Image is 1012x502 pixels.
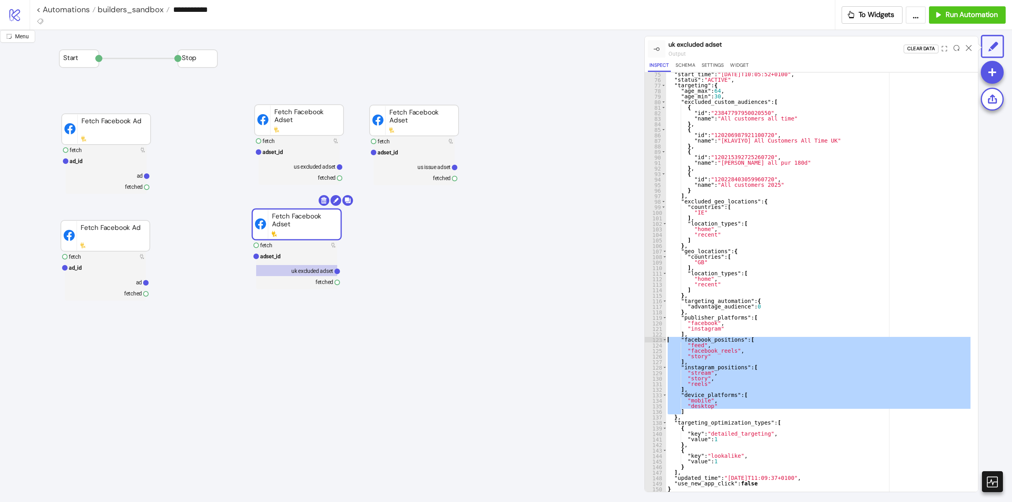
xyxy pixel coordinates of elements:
div: 86 [645,132,666,138]
span: Toggle code folding, rows 108 through 110 [663,254,667,259]
div: 98 [645,199,666,204]
div: 104 [645,232,666,237]
div: 108 [645,254,666,259]
div: 87 [645,138,666,143]
div: 131 [645,381,666,387]
text: ad_id [70,158,83,164]
text: fetch [378,138,390,145]
div: 134 [645,398,666,403]
button: Clear Data [904,45,938,53]
div: 99 [645,204,666,210]
div: 89 [645,149,666,154]
div: 105 [645,237,666,243]
text: fetch [262,138,275,144]
button: Inspect [648,61,670,72]
div: 109 [645,259,666,265]
text: us issue adset [417,164,451,170]
div: Clear Data [907,44,935,53]
span: Menu [15,33,29,39]
div: 76 [645,77,666,83]
div: 127 [645,359,666,365]
div: 88 [645,143,666,149]
div: 144 [645,453,666,459]
div: 149 [645,481,666,486]
text: fetch [260,242,272,248]
div: 113 [645,282,666,287]
a: < Automations [36,6,96,13]
div: 78 [645,88,666,94]
span: Toggle code folding, rows 80 through 97 [661,99,666,105]
text: ad_id [69,265,82,271]
span: Toggle code folding, rows 98 through 106 [661,199,666,204]
span: Toggle code folding, rows 85 through 88 [661,127,666,132]
div: 111 [645,271,666,276]
div: 129 [645,370,666,376]
div: 82 [645,110,666,116]
span: Toggle code folding, rows 93 through 96 [661,171,666,177]
div: 102 [645,221,666,226]
div: 106 [645,243,666,248]
span: Toggle code folding, rows 77 through 137 [661,83,666,88]
div: 143 [645,447,666,453]
div: uk excluded adset [668,39,904,49]
span: Toggle code folding, rows 143 through 146 [663,447,667,453]
div: 85 [645,127,666,132]
span: To Widgets [859,10,895,19]
div: 139 [645,425,666,431]
div: 116 [645,298,666,304]
span: expand [942,46,947,51]
span: Toggle code folding, rows 116 through 118 [663,298,667,304]
span: Run Automation [946,10,998,19]
button: Run Automation [929,6,1006,24]
div: 133 [645,392,666,398]
span: radius-bottomright [6,34,12,39]
span: Toggle code folding, rows 102 through 105 [663,221,667,226]
span: Toggle code folding, rows 81 through 84 [661,105,666,110]
div: 81 [645,105,666,110]
div: 107 [645,248,666,254]
span: Toggle code folding, rows 111 through 114 [663,271,667,276]
div: 147 [645,470,666,475]
div: 128 [645,365,666,370]
div: 84 [645,121,666,127]
div: 115 [645,293,666,298]
text: adset_id [260,253,281,259]
span: Toggle code folding, rows 138 through 147 [663,420,667,425]
text: fetch [69,254,81,260]
text: adset_id [378,149,398,156]
div: output [668,49,904,58]
div: 75 [645,71,666,77]
div: 126 [645,353,666,359]
span: Toggle code folding, rows 107 through 115 [663,248,667,254]
div: 122 [645,331,666,337]
div: 110 [645,265,666,271]
text: adset_id [262,149,283,155]
div: 150 [645,486,666,492]
div: 80 [645,99,666,105]
span: Toggle code folding, rows 128 through 132 [663,365,667,370]
div: 130 [645,376,666,381]
div: 92 [645,165,666,171]
div: 97 [645,193,666,199]
a: builders_sandbox [96,6,170,13]
div: 79 [645,94,666,99]
div: 96 [645,188,666,193]
div: 137 [645,414,666,420]
div: 101 [645,215,666,221]
div: 140 [645,431,666,436]
span: Toggle code folding, rows 123 through 127 [663,337,667,342]
div: 114 [645,287,666,293]
div: 83 [645,116,666,121]
text: ad [137,173,143,179]
div: 142 [645,442,666,447]
span: Toggle code folding, rows 119 through 122 [663,315,667,320]
div: 145 [645,459,666,464]
span: builders_sandbox [96,4,164,15]
div: 120 [645,320,666,326]
div: 146 [645,464,666,470]
text: uk excluded adset [291,268,333,274]
button: Schema [674,61,697,72]
div: 124 [645,342,666,348]
div: 112 [645,276,666,282]
div: 103 [645,226,666,232]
